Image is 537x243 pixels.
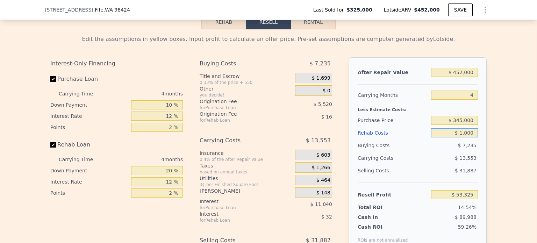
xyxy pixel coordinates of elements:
[200,205,278,210] div: for Purchase Loan
[200,198,278,205] div: Interest
[93,6,130,13] span: , Fife
[358,127,428,139] div: Rehab Costs
[200,92,292,98] div: you decide!
[291,15,336,29] button: Rental
[103,7,130,13] span: , WA 98424
[45,6,93,13] span: [STREET_ADDRESS]
[455,168,477,173] span: $ 31,887
[59,88,104,99] div: Carrying Time
[200,105,278,110] div: for Purchase Loan
[200,134,278,147] div: Carrying Costs
[107,88,183,99] div: 4 months
[316,152,330,158] span: $ 603
[200,175,292,182] div: Utilities
[50,138,128,151] label: Rehab Loan
[50,57,183,70] div: Interest-Only Financing
[358,101,478,114] div: Less Estimate Costs:
[458,205,477,210] span: 14.54%
[246,15,291,29] button: Resell
[200,98,278,105] div: Origination Fee
[458,224,477,230] span: 59.26%
[358,89,428,101] div: Carrying Months
[455,214,477,220] span: $ 89,988
[50,176,128,187] div: Interest Rate
[201,15,246,29] button: Rehab
[358,223,408,230] div: Cash ROI
[200,187,292,194] div: [PERSON_NAME]
[50,122,128,133] div: Points
[200,162,292,169] div: Taxes
[200,85,292,92] div: Other
[358,152,401,164] div: Carrying Costs
[50,142,56,148] input: Rehab Loan
[358,188,428,201] div: Resell Profit
[200,157,292,162] div: 0.4% of the After Repair Value
[310,201,332,207] span: $ 11,040
[358,214,401,221] div: Cash In
[313,101,332,107] span: $ 5,520
[414,7,440,13] span: $452,000
[50,99,128,110] div: Down Payment
[316,177,330,184] span: $ 464
[312,75,330,81] span: $ 1,699
[50,76,56,82] input: Purchase Loan
[358,230,408,243] div: ROIs are not annualized
[50,73,128,85] label: Purchase Loan
[358,66,428,79] div: After Repair Value
[200,169,292,175] div: based on annual taxes
[358,114,428,127] div: Purchase Price
[200,57,278,70] div: Buying Costs
[107,154,183,165] div: 4 months
[321,214,332,220] span: $ 32
[358,139,428,152] div: Buying Costs
[200,210,278,217] div: Interest
[313,6,347,13] span: Last Sold for
[200,150,292,157] div: Insurance
[200,80,292,85] div: 0.33% of the price + 550
[200,182,292,187] div: 3¢ per Finished Square Foot
[200,73,292,80] div: Title and Escrow
[50,165,128,176] div: Down Payment
[59,154,104,165] div: Carrying Time
[50,35,487,43] div: Edit the assumptions in yellow boxes. Input profit to calculate an offer price. Pre-set assumptio...
[455,155,477,161] span: $ 13,553
[50,110,128,122] div: Interest Rate
[478,3,492,17] button: Show Options
[346,6,372,13] span: $325,000
[321,114,332,120] span: $ 16
[358,164,428,177] div: Selling Costs
[323,88,330,94] span: $ 0
[200,117,278,123] div: for Rehab Loan
[316,190,330,196] span: $ 148
[306,134,331,147] span: $ 13,553
[200,217,278,223] div: for Rehab Loan
[458,143,477,148] span: $ 7,235
[309,57,331,70] span: $ 7,235
[448,3,473,16] button: SAVE
[358,204,401,211] div: Total ROI
[384,6,414,13] span: Lotside ARV
[200,110,278,117] div: Origination Fee
[50,187,128,199] div: Points
[312,165,330,171] span: $ 1,266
